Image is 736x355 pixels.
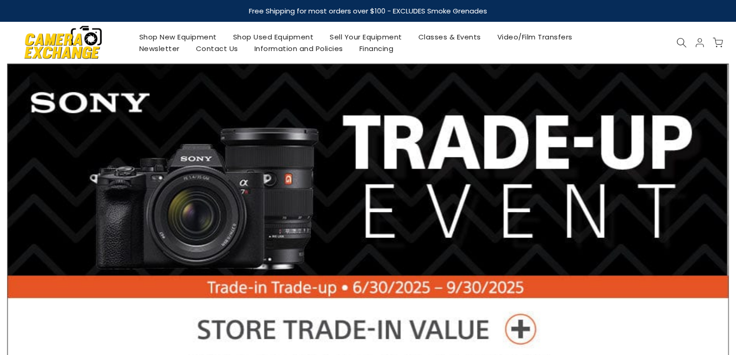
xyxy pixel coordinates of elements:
[410,31,489,43] a: Classes & Events
[246,43,351,54] a: Information and Policies
[131,31,225,43] a: Shop New Equipment
[225,31,322,43] a: Shop Used Equipment
[131,43,188,54] a: Newsletter
[249,6,487,16] strong: Free Shipping for most orders over $100 - EXCLUDES Smoke Grenades
[322,31,410,43] a: Sell Your Equipment
[188,43,246,54] a: Contact Us
[489,31,580,43] a: Video/Film Transfers
[351,43,402,54] a: Financing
